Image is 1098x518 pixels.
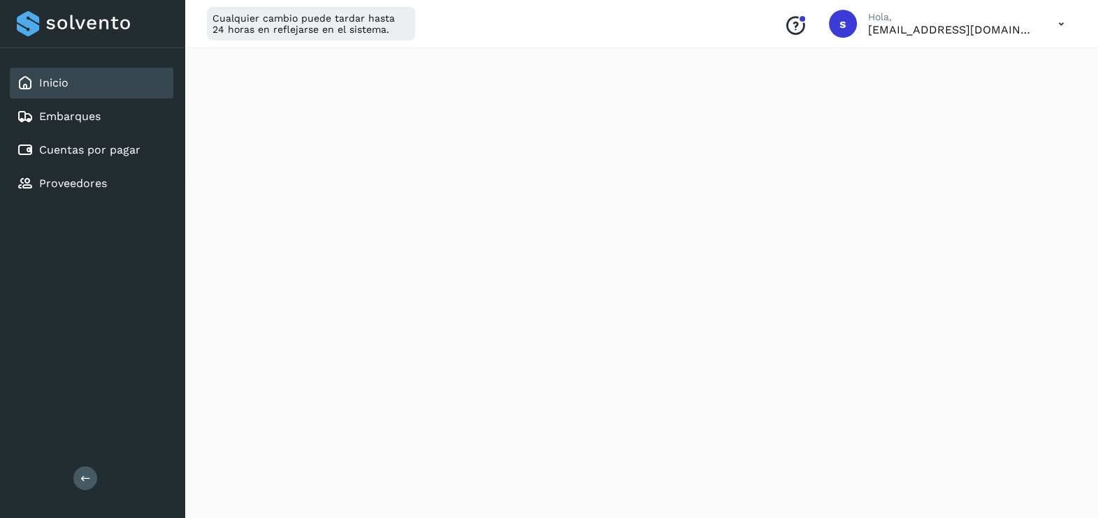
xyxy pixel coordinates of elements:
[10,135,173,165] div: Cuentas por pagar
[868,11,1036,23] p: Hola,
[868,23,1036,36] p: smedina@niagarawater.com
[39,143,140,156] a: Cuentas por pagar
[39,110,101,123] a: Embarques
[10,101,173,132] div: Embarques
[39,177,107,190] a: Proveedores
[10,168,173,199] div: Proveedores
[39,76,68,89] a: Inicio
[207,7,415,40] div: Cualquier cambio puede tardar hasta 24 horas en reflejarse en el sistema.
[10,68,173,98] div: Inicio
